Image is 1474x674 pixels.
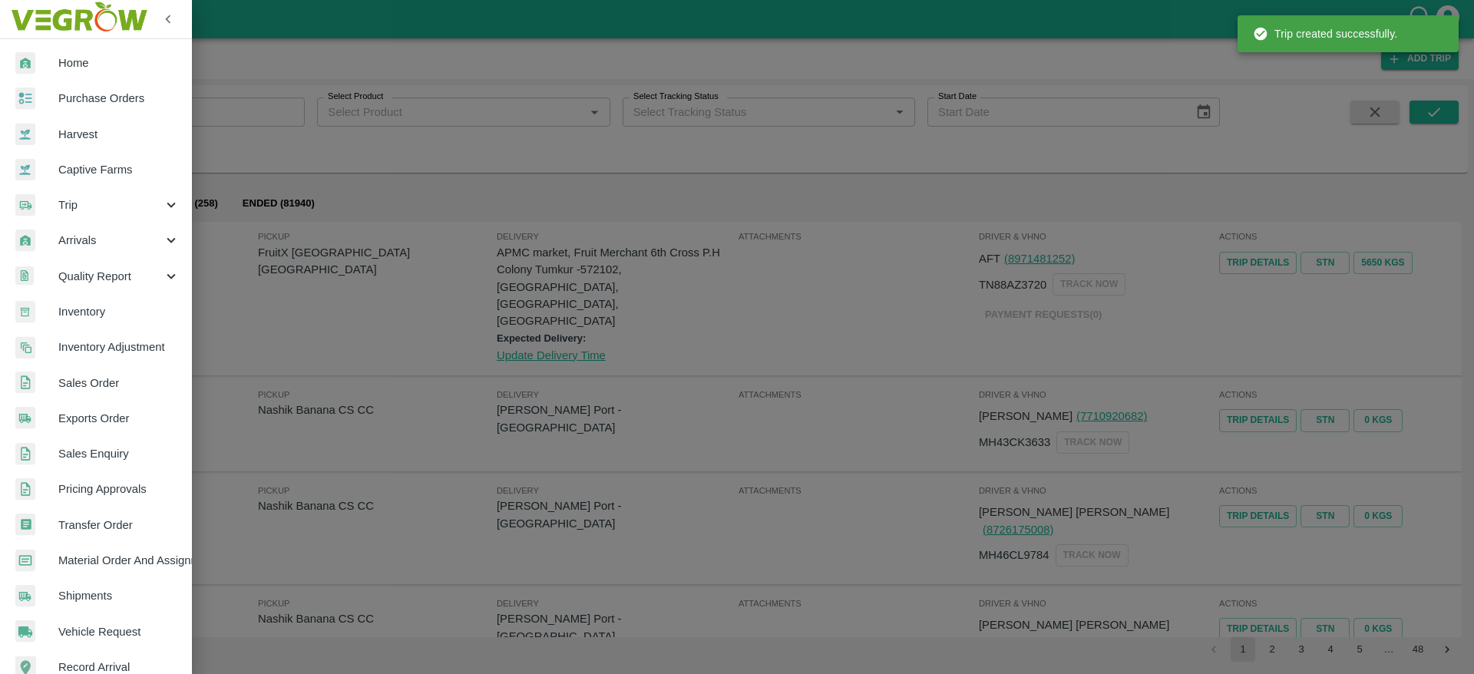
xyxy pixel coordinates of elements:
span: Quality Report [58,268,163,285]
img: inventory [15,336,35,358]
img: shipments [15,585,35,607]
span: Pricing Approvals [58,481,180,497]
span: Captive Farms [58,161,180,178]
span: Arrivals [58,232,163,249]
img: harvest [15,123,35,146]
span: Shipments [58,587,180,604]
img: sales [15,443,35,465]
img: sales [15,478,35,501]
span: Vehicle Request [58,623,180,640]
span: Home [58,55,180,71]
img: shipments [15,407,35,429]
img: qualityReport [15,266,34,286]
span: Material Order And Assignment [58,552,180,569]
img: whArrival [15,230,35,252]
span: Purchase Orders [58,90,180,107]
img: sales [15,372,35,394]
div: Trip created successfully. [1253,20,1397,48]
span: Exports Order [58,410,180,427]
img: reciept [15,88,35,110]
img: whArrival [15,52,35,74]
span: Transfer Order [58,517,180,534]
span: Inventory [58,303,180,320]
span: Harvest [58,126,180,143]
span: Inventory Adjustment [58,339,180,355]
span: Sales Order [58,375,180,392]
span: Sales Enquiry [58,445,180,462]
span: Trip [58,197,163,213]
img: vehicle [15,620,35,643]
img: whInventory [15,301,35,323]
img: centralMaterial [15,550,35,572]
img: whTransfer [15,514,35,536]
img: harvest [15,158,35,181]
img: delivery [15,194,35,216]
